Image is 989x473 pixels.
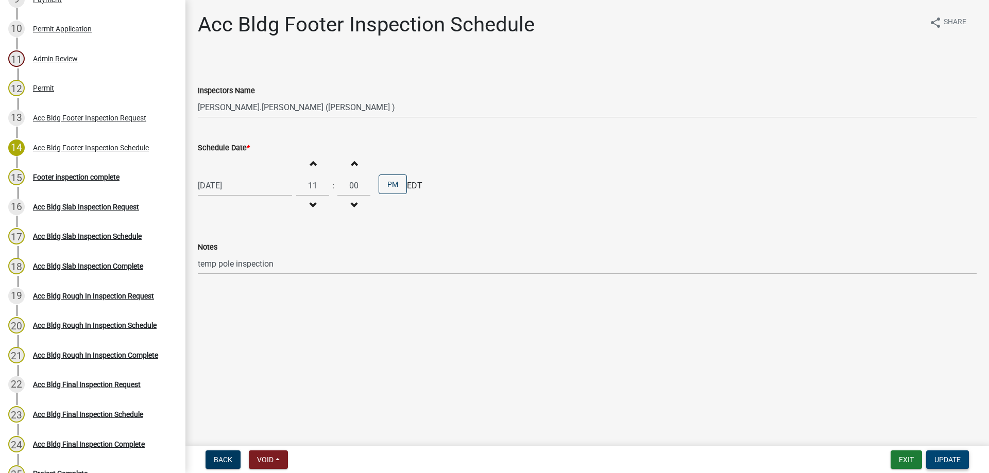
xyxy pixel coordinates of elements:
button: Void [249,450,288,469]
button: Back [206,450,241,469]
button: Exit [891,450,922,469]
div: Acc Bldg Final Inspection Complete [33,441,145,448]
label: Notes [198,244,217,251]
div: 12 [8,80,25,96]
div: Acc Bldg Rough In Inspection Request [33,292,154,300]
div: 16 [8,199,25,215]
h1: Acc Bldg Footer Inspection Schedule [198,12,535,37]
div: Acc Bldg Slab Inspection Schedule [33,233,142,240]
div: Acc Bldg Footer Inspection Schedule [33,144,149,151]
div: 17 [8,228,25,244]
div: 11 [8,50,25,67]
div: Acc Bldg Final Inspection Schedule [33,411,143,418]
div: Acc Bldg Final Inspection Request [33,381,141,388]
div: 23 [8,406,25,423]
label: Schedule Date [198,145,250,152]
i: share [929,16,942,29]
div: Acc Bldg Rough In Inspection Complete [33,352,158,359]
button: Update [926,450,969,469]
span: EDT [407,180,422,192]
div: Acc Bldg Footer Inspection Request [33,114,146,121]
div: 22 [8,376,25,393]
label: Inspectors Name [198,87,255,95]
input: Minutes [337,175,370,196]
input: mm/dd/yyyy [198,175,292,196]
span: Back [214,456,232,464]
div: 14 [8,139,25,156]
div: Permit [33,84,54,92]
span: Share [944,16,966,29]
div: 15 [8,169,25,185]
button: shareShare [921,12,975,32]
div: 13 [8,110,25,126]
div: Acc Bldg Rough In Inspection Schedule [33,322,157,329]
div: Acc Bldg Slab Inspection Request [33,203,139,211]
div: Admin Review [33,55,78,62]
button: PM [379,174,407,194]
input: Hours [296,175,329,196]
div: Footer inspection complete [33,173,120,181]
div: 18 [8,258,25,274]
div: 24 [8,436,25,452]
div: Permit Application [33,25,92,32]
div: 21 [8,347,25,363]
div: 20 [8,317,25,334]
div: 10 [8,21,25,37]
div: 19 [8,288,25,304]
span: Update [934,456,961,464]
div: : [329,180,337,192]
div: Acc Bldg Slab Inspection Complete [33,262,143,270]
span: Void [257,456,274,464]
